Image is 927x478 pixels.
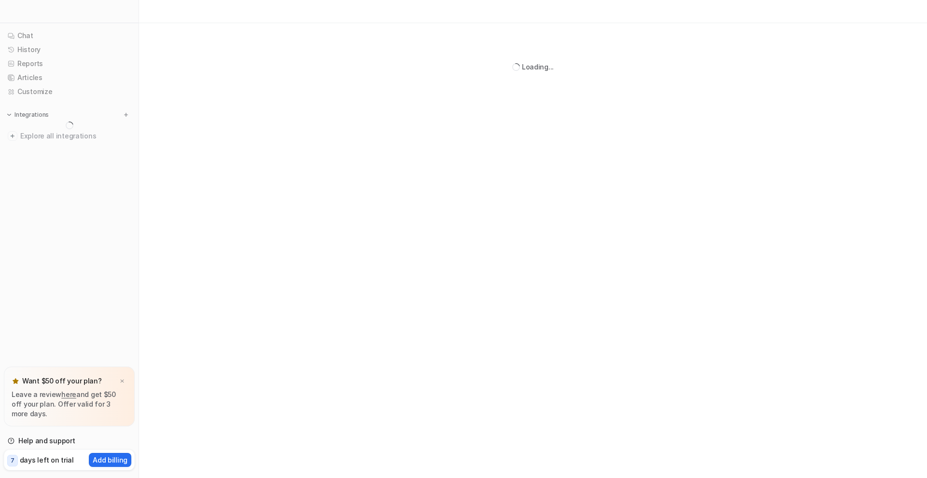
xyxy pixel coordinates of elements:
[4,71,135,84] a: Articles
[4,110,52,120] button: Integrations
[4,43,135,56] a: History
[4,29,135,42] a: Chat
[4,129,135,143] a: Explore all integrations
[61,390,76,398] a: here
[89,453,131,467] button: Add billing
[4,434,135,448] a: Help and support
[4,85,135,98] a: Customize
[4,57,135,70] a: Reports
[20,455,74,465] p: days left on trial
[22,376,102,386] p: Want $50 off your plan?
[12,390,127,419] p: Leave a review and get $50 off your plan. Offer valid for 3 more days.
[93,455,127,465] p: Add billing
[8,131,17,141] img: explore all integrations
[6,111,13,118] img: expand menu
[14,111,49,119] p: Integrations
[123,111,129,118] img: menu_add.svg
[11,456,14,465] p: 7
[119,378,125,384] img: x
[20,128,131,144] span: Explore all integrations
[522,62,554,72] div: Loading...
[12,377,19,385] img: star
